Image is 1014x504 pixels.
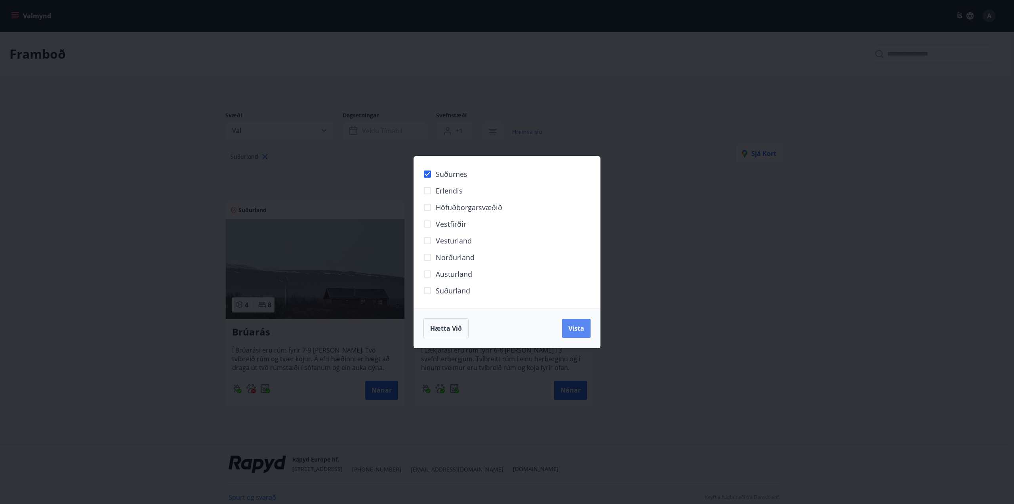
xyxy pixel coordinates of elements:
span: Höfuðborgarsvæðið [436,202,502,213]
button: Hætta við [423,318,469,338]
span: Norðurland [436,252,475,263]
button: Vista [562,319,591,338]
span: Austurland [436,269,472,279]
span: Vestfirðir [436,219,466,229]
span: Hætta við [430,324,462,333]
span: Vista [568,324,584,333]
span: Vesturland [436,236,472,246]
span: Suðurnes [436,169,467,179]
span: Suðurland [436,286,470,296]
span: Erlendis [436,186,463,196]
